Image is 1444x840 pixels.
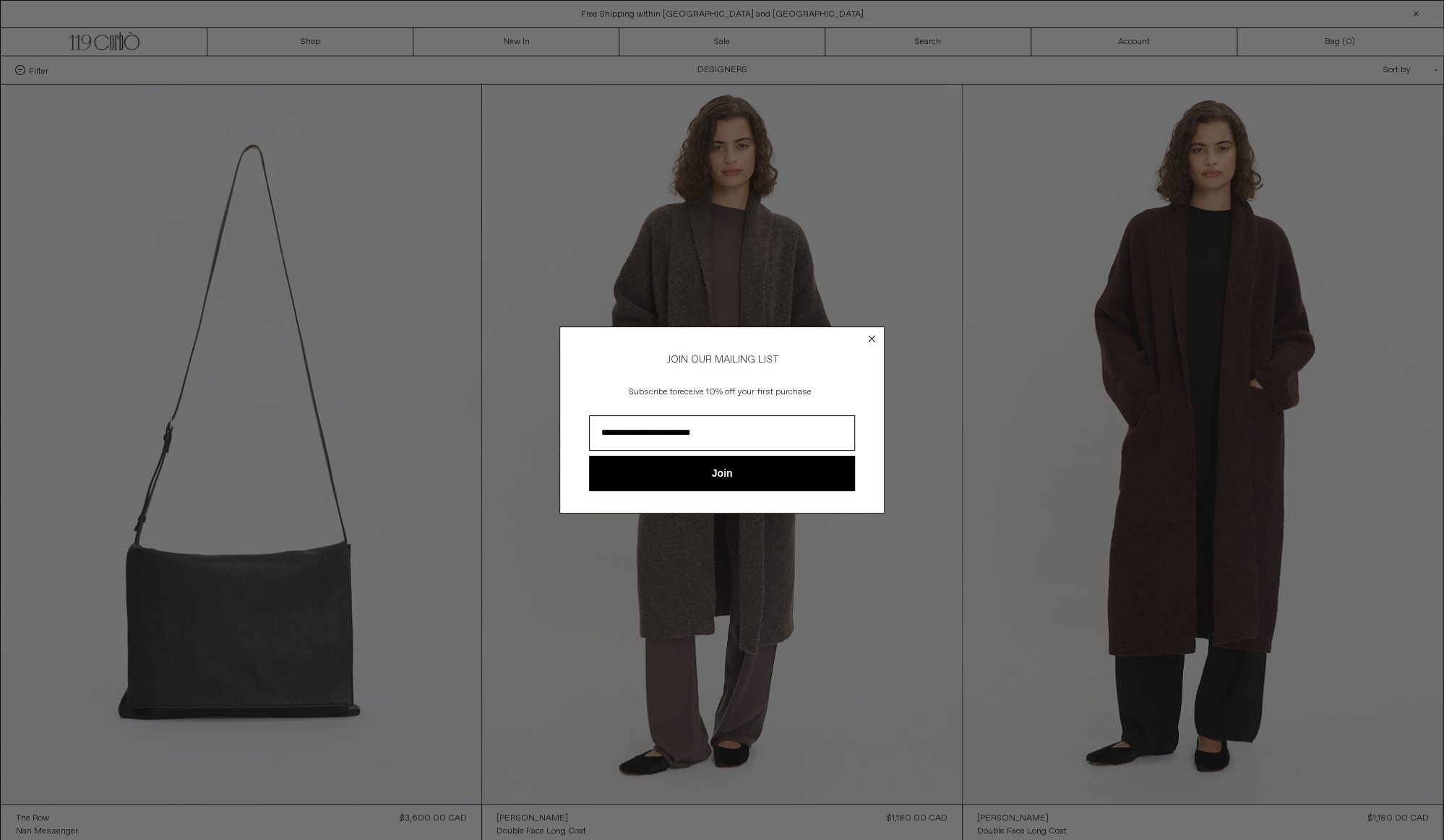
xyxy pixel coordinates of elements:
button: Close dialog [864,332,879,346]
button: Join [589,456,855,491]
span: receive 10% off your first purchase [677,386,812,398]
input: Email [589,415,855,451]
span: Subscribe to [629,386,677,398]
span: JOIN OUR MAILING LIST [665,353,779,366]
